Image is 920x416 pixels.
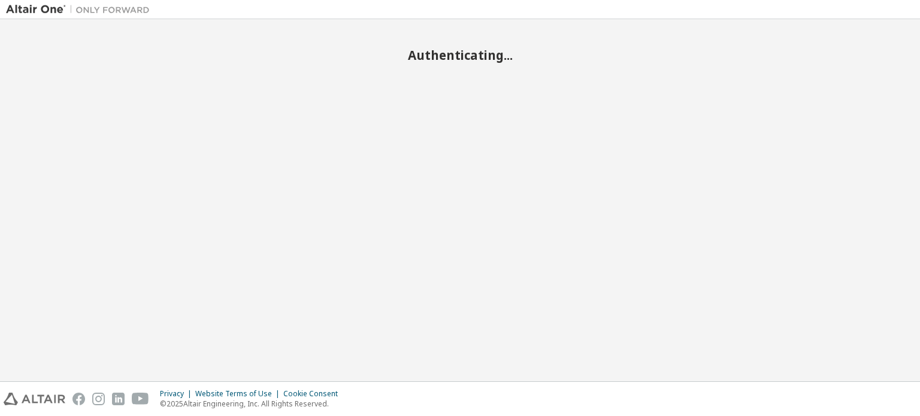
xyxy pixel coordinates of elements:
[6,47,914,63] h2: Authenticating...
[72,393,85,405] img: facebook.svg
[92,393,105,405] img: instagram.svg
[195,389,283,399] div: Website Terms of Use
[160,399,345,409] p: © 2025 Altair Engineering, Inc. All Rights Reserved.
[132,393,149,405] img: youtube.svg
[160,389,195,399] div: Privacy
[283,389,345,399] div: Cookie Consent
[112,393,125,405] img: linkedin.svg
[6,4,156,16] img: Altair One
[4,393,65,405] img: altair_logo.svg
